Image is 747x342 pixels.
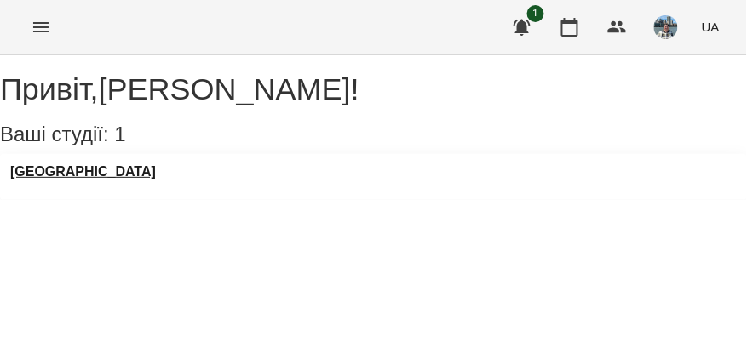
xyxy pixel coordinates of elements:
[702,18,720,36] span: UA
[10,164,156,180] a: [GEOGRAPHIC_DATA]
[20,7,61,48] button: Menu
[527,5,544,22] span: 1
[695,11,727,43] button: UA
[654,15,678,39] img: 1e8d23b577010bf0f155fdae1a4212a8.jpg
[114,123,125,145] span: 1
